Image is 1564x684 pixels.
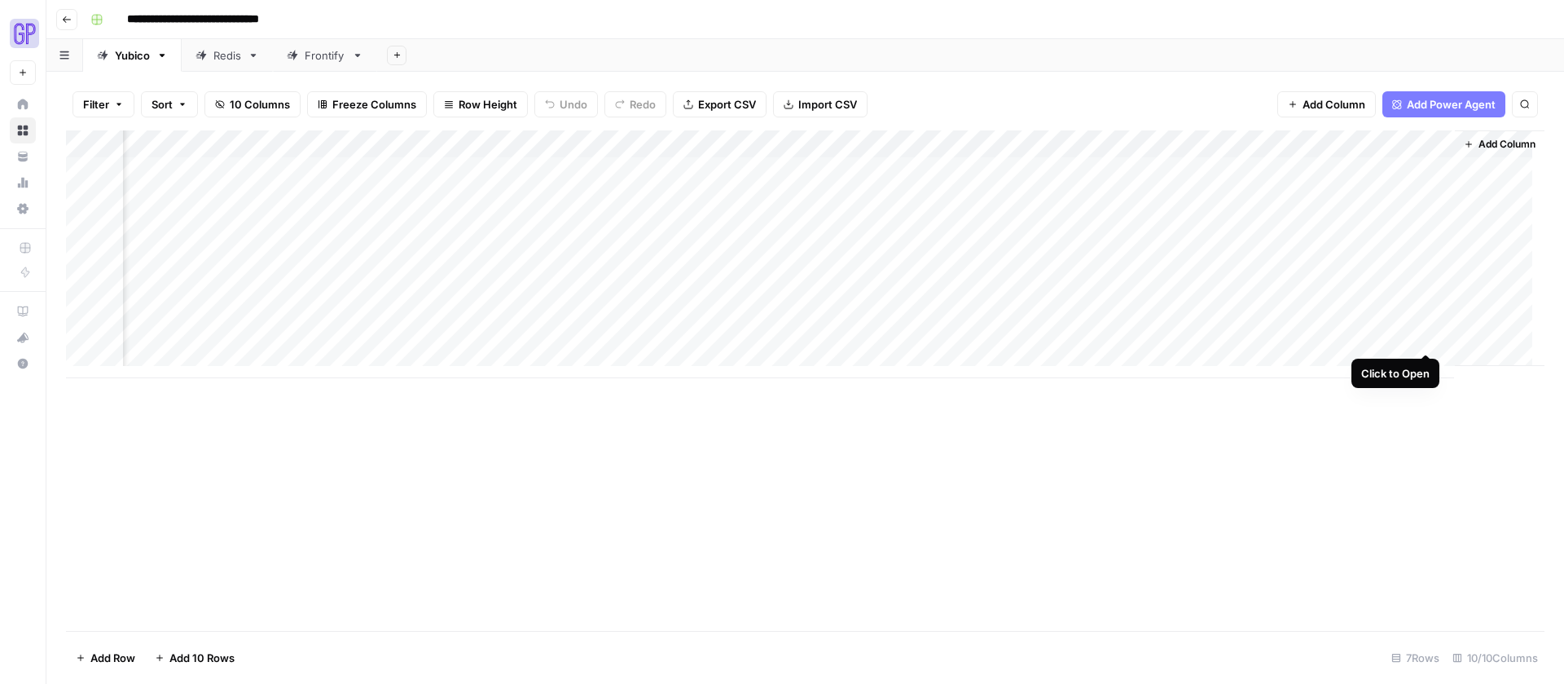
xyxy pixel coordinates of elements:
[10,196,36,222] a: Settings
[90,650,135,666] span: Add Row
[773,91,868,117] button: Import CSV
[182,39,273,72] a: Redis
[604,91,666,117] button: Redo
[10,13,36,54] button: Workspace: Growth Plays
[10,324,36,351] button: What's new?
[1361,365,1430,382] div: Click to Open
[83,39,182,72] a: Yubico
[1407,96,1496,113] span: Add Power Agent
[798,96,857,113] span: Import CSV
[273,39,377,72] a: Frontify
[459,96,517,113] span: Row Height
[433,91,528,117] button: Row Height
[1457,134,1542,155] button: Add Column
[1303,96,1365,113] span: Add Column
[1277,91,1376,117] button: Add Column
[11,325,35,350] div: What's new?
[10,91,36,117] a: Home
[332,96,416,113] span: Freeze Columns
[307,91,427,117] button: Freeze Columns
[698,96,756,113] span: Export CSV
[204,91,301,117] button: 10 Columns
[141,91,198,117] button: Sort
[1385,645,1446,671] div: 7 Rows
[1382,91,1505,117] button: Add Power Agent
[10,143,36,170] a: Your Data
[169,650,235,666] span: Add 10 Rows
[630,96,656,113] span: Redo
[10,117,36,143] a: Browse
[10,298,36,324] a: AirOps Academy
[673,91,767,117] button: Export CSV
[66,645,145,671] button: Add Row
[10,19,39,48] img: Growth Plays Logo
[83,96,109,113] span: Filter
[72,91,134,117] button: Filter
[10,170,36,196] a: Usage
[145,645,244,671] button: Add 10 Rows
[560,96,587,113] span: Undo
[1478,137,1535,152] span: Add Column
[10,351,36,377] button: Help + Support
[305,47,345,64] div: Frontify
[1446,645,1544,671] div: 10/10 Columns
[115,47,150,64] div: Yubico
[152,96,173,113] span: Sort
[534,91,598,117] button: Undo
[230,96,290,113] span: 10 Columns
[213,47,241,64] div: Redis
